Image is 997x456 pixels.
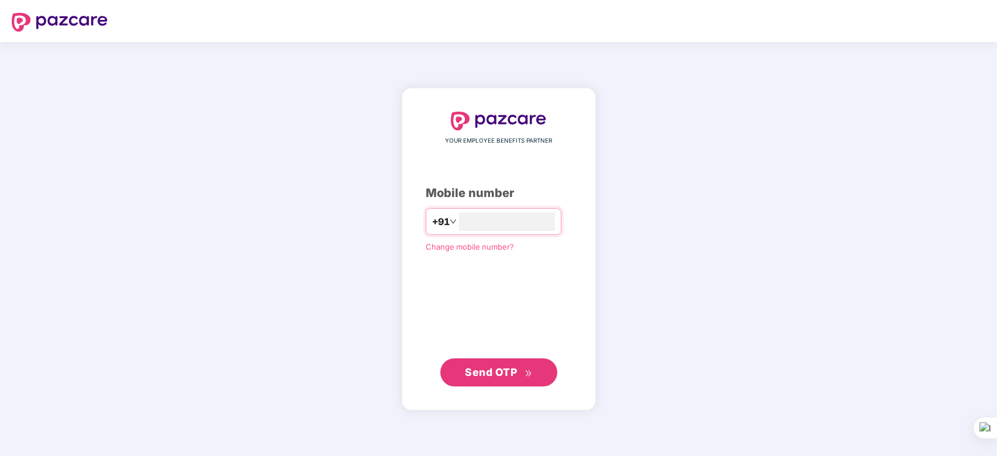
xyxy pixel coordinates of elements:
[432,215,450,229] span: +91
[440,358,557,386] button: Send OTPdouble-right
[12,13,108,32] img: logo
[451,112,547,130] img: logo
[426,242,514,251] a: Change mobile number?
[450,218,457,225] span: down
[525,369,532,377] span: double-right
[445,136,552,146] span: YOUR EMPLOYEE BENEFITS PARTNER
[465,366,517,378] span: Send OTP
[426,184,572,202] div: Mobile number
